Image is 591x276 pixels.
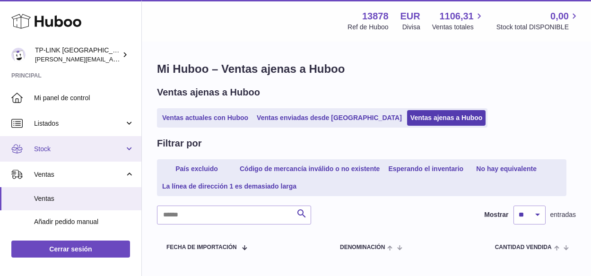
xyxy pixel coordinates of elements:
[432,10,485,32] a: 1106,31 Ventas totales
[400,10,420,23] strong: EUR
[157,86,260,99] h2: Ventas ajenas a Huboo
[236,161,383,177] a: Código de mercancía inválido o no existente
[159,161,235,177] a: País excluido
[34,119,124,128] span: Listados
[550,210,576,219] span: entradas
[11,241,130,258] a: Cerrar sesión
[484,210,508,219] label: Mostrar
[495,244,552,250] span: Cantidad vendida
[34,94,134,103] span: Mi panel de control
[34,194,134,203] span: Ventas
[35,55,190,63] span: [PERSON_NAME][EMAIL_ADDRESS][DOMAIN_NAME]
[35,46,120,64] div: TP-LINK [GEOGRAPHIC_DATA], SOCIEDAD LIMITADA
[34,217,134,226] span: Añadir pedido manual
[348,23,388,32] div: Ref de Huboo
[340,244,385,250] span: Denominación
[34,170,124,179] span: Ventas
[34,145,124,154] span: Stock
[469,161,544,177] a: No hay equivalente
[496,10,580,32] a: 0,00 Stock total DISPONIBLE
[157,137,201,150] h2: Filtrar por
[385,161,467,177] a: Esperando el inventario
[439,10,473,23] span: 1106,31
[402,23,420,32] div: Divisa
[253,110,405,126] a: Ventas enviadas desde [GEOGRAPHIC_DATA]
[157,61,576,77] h1: Mi Huboo – Ventas ajenas a Huboo
[362,10,389,23] strong: 13878
[11,48,26,62] img: celia.yan@tp-link.com
[496,23,580,32] span: Stock total DISPONIBLE
[550,10,569,23] span: 0,00
[166,244,237,250] span: Fecha de importación
[432,23,485,32] span: Ventas totales
[159,110,252,126] a: Ventas actuales con Huboo
[407,110,486,126] a: Ventas ajenas a Huboo
[159,179,300,194] a: La línea de dirección 1 es demasiado larga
